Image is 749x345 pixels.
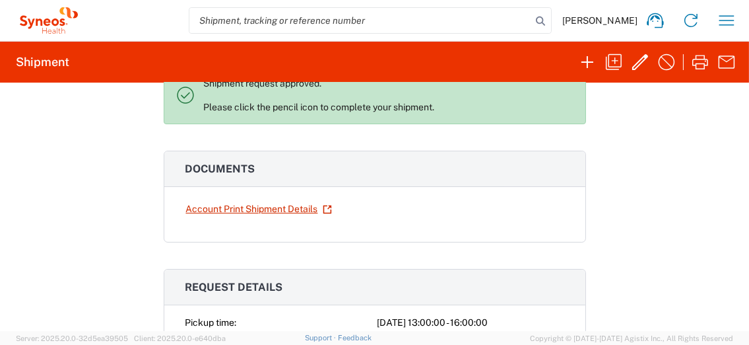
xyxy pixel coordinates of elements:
[185,163,255,175] span: Documents
[204,77,575,113] p: Shipment request approved. Please click the pencil icon to complete your shipment.
[185,198,333,221] a: Account Print Shipment Details
[377,316,564,330] div: [DATE] 13:00:00 - 16:00:00
[305,334,338,342] a: Support
[562,15,637,26] span: [PERSON_NAME]
[530,332,733,344] span: Copyright © [DATE]-[DATE] Agistix Inc., All Rights Reserved
[338,334,372,342] a: Feedback
[134,334,226,342] span: Client: 2025.20.0-e640dba
[185,317,237,328] span: Pickup time:
[189,8,531,33] input: Shipment, tracking or reference number
[185,281,283,293] span: Request details
[16,334,128,342] span: Server: 2025.20.0-32d5ea39505
[16,54,69,70] h2: Shipment
[377,330,564,344] div: -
